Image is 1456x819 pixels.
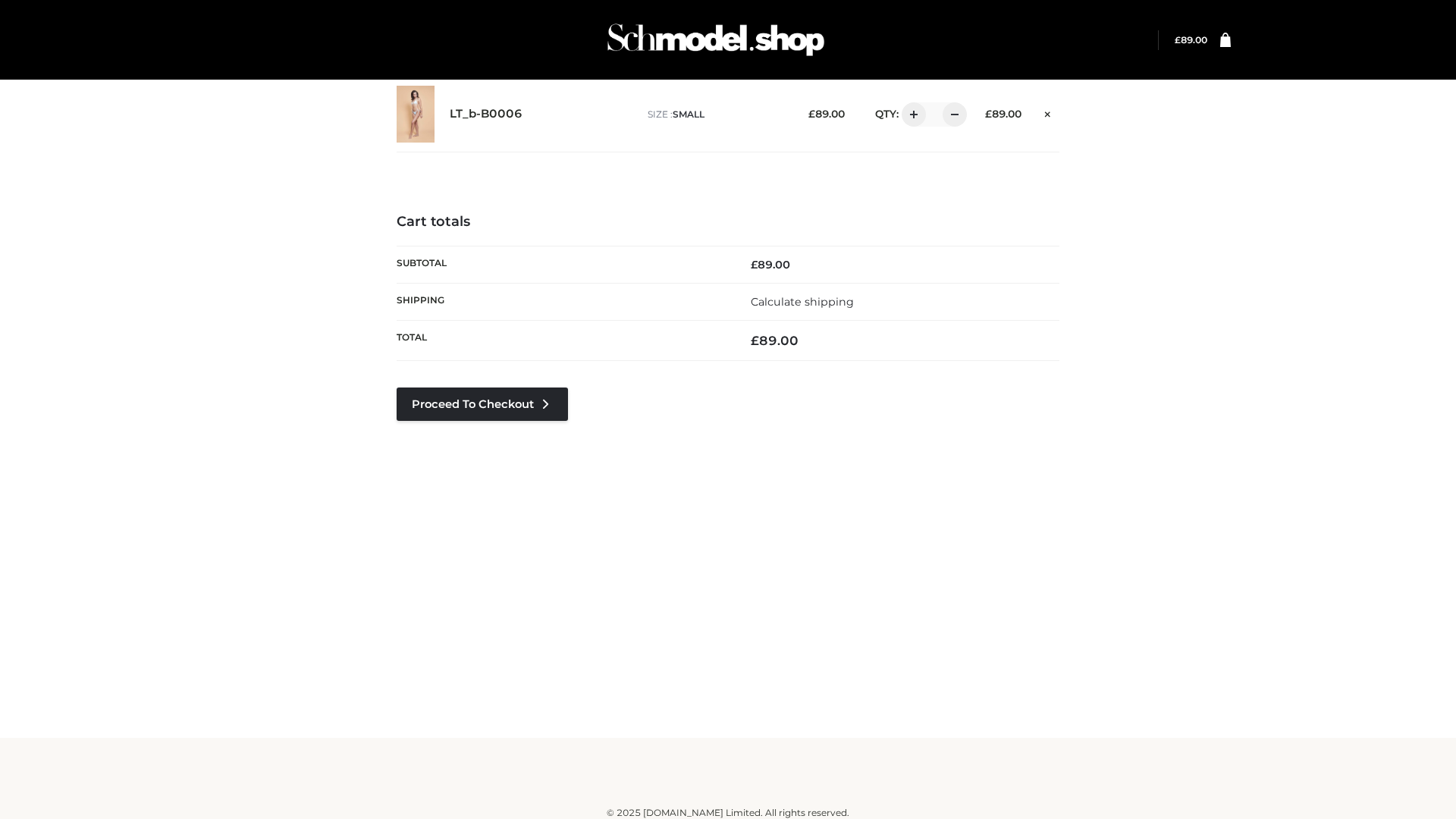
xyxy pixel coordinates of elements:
a: Remove this item [1037,102,1059,122]
a: Calculate shipping [751,295,854,309]
div: QTY: [860,102,962,127]
p: size : [648,108,785,121]
span: £ [985,108,992,120]
bdi: 89.00 [985,108,1021,120]
h4: Cart totals [397,214,1059,231]
bdi: 89.00 [808,108,845,120]
th: Subtotal [397,246,728,283]
a: £89.00 [1175,34,1207,45]
a: Proceed to Checkout [397,388,568,421]
th: Shipping [397,283,728,320]
span: £ [1175,34,1181,45]
span: £ [751,258,758,271]
bdi: 89.00 [751,333,799,348]
span: £ [751,333,759,348]
bdi: 89.00 [1175,34,1207,45]
bdi: 89.00 [751,258,790,271]
th: Total [397,321,728,361]
span: £ [808,108,815,120]
img: Schmodel Admin 964 [602,10,830,70]
a: LT_b-B0006 [450,107,522,121]
span: SMALL [673,108,704,120]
